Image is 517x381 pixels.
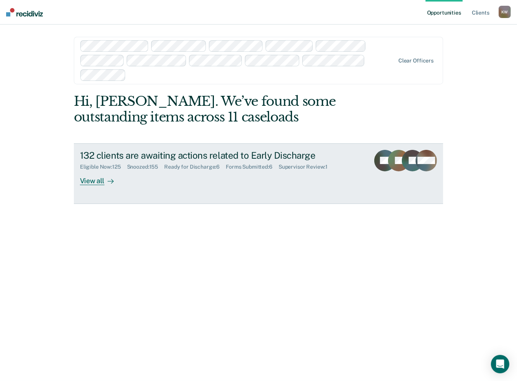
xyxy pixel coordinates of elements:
[279,164,334,170] div: Supervisor Review : 1
[127,164,165,170] div: Snoozed : 155
[398,57,434,64] div: Clear officers
[80,150,349,161] div: 132 clients are awaiting actions related to Early Discharge
[74,143,443,204] a: 132 clients are awaiting actions related to Early DischargeEligible Now:125Snoozed:155Ready for D...
[499,6,511,18] div: K W
[226,164,279,170] div: Forms Submitted : 6
[80,170,123,185] div: View all
[74,94,369,125] div: Hi, [PERSON_NAME]. We’ve found some outstanding items across 11 caseloads
[491,355,509,373] div: Open Intercom Messenger
[499,6,511,18] button: KW
[6,8,43,16] img: Recidiviz
[80,164,127,170] div: Eligible Now : 125
[164,164,226,170] div: Ready for Discharge : 6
